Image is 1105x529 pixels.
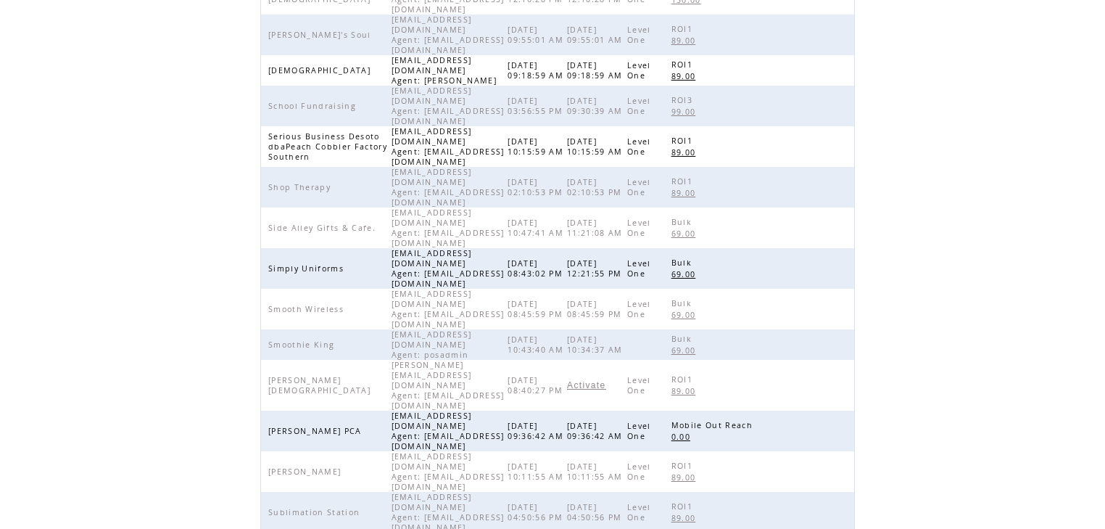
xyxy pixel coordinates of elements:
[671,70,703,82] a: 89.00
[627,177,651,197] span: Level One
[508,60,567,81] span: [DATE] 09:18:59 AM
[567,299,626,319] span: [DATE] 08:45:59 PM
[671,308,703,321] a: 69.00
[671,386,700,396] span: 89.00
[627,25,651,45] span: Level One
[508,96,566,116] span: [DATE] 03:56:55 PM
[567,218,626,238] span: [DATE] 11:21:08 AM
[508,136,567,157] span: [DATE] 10:15:59 AM
[392,126,505,167] span: [EMAIL_ADDRESS][DOMAIN_NAME] Agent: [EMAIL_ADDRESS][DOMAIN_NAME]
[627,258,651,279] span: Level One
[268,375,374,395] span: [PERSON_NAME][DEMOGRAPHIC_DATA]
[392,329,473,360] span: [EMAIL_ADDRESS][DOMAIN_NAME] Agent: posadmin
[671,176,696,186] span: ROI1
[392,360,505,411] span: [PERSON_NAME][EMAIL_ADDRESS][DOMAIN_NAME] Agent: [EMAIL_ADDRESS][DOMAIN_NAME]
[567,258,626,279] span: [DATE] 12:21:55 PM
[567,136,626,157] span: [DATE] 10:15:59 AM
[567,177,626,197] span: [DATE] 02:10:53 PM
[508,299,566,319] span: [DATE] 08:45:59 PM
[671,147,700,157] span: 89.00
[567,96,626,116] span: [DATE] 09:30:39 AM
[627,218,651,238] span: Level One
[671,269,700,279] span: 69.00
[627,421,651,441] span: Level One
[671,36,700,46] span: 89.00
[268,223,379,233] span: Side Alley Gifts & Cafe.
[671,298,695,308] span: Bulk
[671,385,703,397] a: 89.00
[268,30,375,40] span: [PERSON_NAME]'s Soul
[671,501,696,512] span: ROI1
[392,86,505,126] span: [EMAIL_ADDRESS][DOMAIN_NAME] Agent: [EMAIL_ADDRESS][DOMAIN_NAME]
[268,65,374,75] span: [DEMOGRAPHIC_DATA]
[567,381,605,390] a: Activate
[567,380,605,390] span: Activate
[671,471,703,483] a: 89.00
[671,461,696,471] span: ROI1
[671,186,703,199] a: 89.00
[671,334,695,344] span: Bulk
[671,227,703,239] a: 69.00
[508,258,566,279] span: [DATE] 08:43:02 PM
[671,310,700,320] span: 69.00
[627,375,651,395] span: Level One
[268,467,344,477] span: [PERSON_NAME]
[392,15,505,55] span: [EMAIL_ADDRESS][DOMAIN_NAME] Agent: [EMAIL_ADDRESS][DOMAIN_NAME]
[671,34,703,46] a: 89.00
[268,340,338,350] span: Smoothie King
[671,258,695,268] span: Bulk
[671,512,703,524] a: 89.00
[508,335,567,355] span: [DATE] 10:43:40 AM
[508,462,567,482] span: [DATE] 10:11:55 AM
[671,430,698,443] a: 0.00
[392,451,505,492] span: [EMAIL_ADDRESS][DOMAIN_NAME] Agent: [EMAIL_ADDRESS][DOMAIN_NAME]
[508,177,566,197] span: [DATE] 02:10:53 PM
[671,472,700,483] span: 89.00
[627,462,651,482] span: Level One
[627,136,651,157] span: Level One
[627,60,651,81] span: Level One
[671,71,700,81] span: 89.00
[392,411,505,451] span: [EMAIL_ADDRESS][DOMAIN_NAME] Agent: [EMAIL_ADDRESS][DOMAIN_NAME]
[268,131,387,162] span: Serious Business Desoto dbaPeach Cobbler Factory Southern
[508,25,567,45] span: [DATE] 09:55:01 AM
[392,289,505,329] span: [EMAIL_ADDRESS][DOMAIN_NAME] Agent: [EMAIL_ADDRESS][DOMAIN_NAME]
[671,268,703,280] a: 69.00
[671,95,696,105] span: ROI3
[392,208,505,248] span: [EMAIL_ADDRESS][DOMAIN_NAME] Agent: [EMAIL_ADDRESS][DOMAIN_NAME]
[671,345,700,356] span: 69.00
[671,217,695,227] span: Bulk
[671,60,696,70] span: ROI1
[268,304,347,314] span: Smooth Wireless
[392,167,505,208] span: [EMAIL_ADDRESS][DOMAIN_NAME] Agent: [EMAIL_ADDRESS][DOMAIN_NAME]
[567,25,626,45] span: [DATE] 09:55:01 AM
[567,60,626,81] span: [DATE] 09:18:59 AM
[671,24,696,34] span: ROI1
[567,335,626,355] span: [DATE] 10:34:37 AM
[268,507,363,517] span: Sublimation Station
[671,229,700,239] span: 69.00
[508,218,567,238] span: [DATE] 10:47:41 AM
[671,105,703,118] a: 99.00
[671,374,696,385] span: ROI1
[671,146,703,158] a: 89.00
[268,182,334,192] span: Shop Therapy
[268,426,365,436] span: [PERSON_NAME] PCA
[567,462,626,482] span: [DATE] 10:11:55 AM
[508,421,567,441] span: [DATE] 09:36:42 AM
[392,248,505,289] span: [EMAIL_ADDRESS][DOMAIN_NAME] Agent: [EMAIL_ADDRESS][DOMAIN_NAME]
[567,421,626,441] span: [DATE] 09:36:42 AM
[671,513,700,523] span: 89.00
[508,375,566,395] span: [DATE] 08:40:27 PM
[392,55,501,86] span: [EMAIL_ADDRESS][DOMAIN_NAME] Agent: [PERSON_NAME]
[671,344,703,356] a: 69.00
[567,502,626,522] span: [DATE] 04:50:56 PM
[268,263,347,274] span: Simply Uniforms
[627,299,651,319] span: Level One
[627,96,651,116] span: Level One
[671,188,700,198] span: 89.00
[627,502,651,522] span: Level One
[268,101,360,111] span: School Fundraising
[671,136,696,146] span: ROI1
[508,502,566,522] span: [DATE] 04:50:56 PM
